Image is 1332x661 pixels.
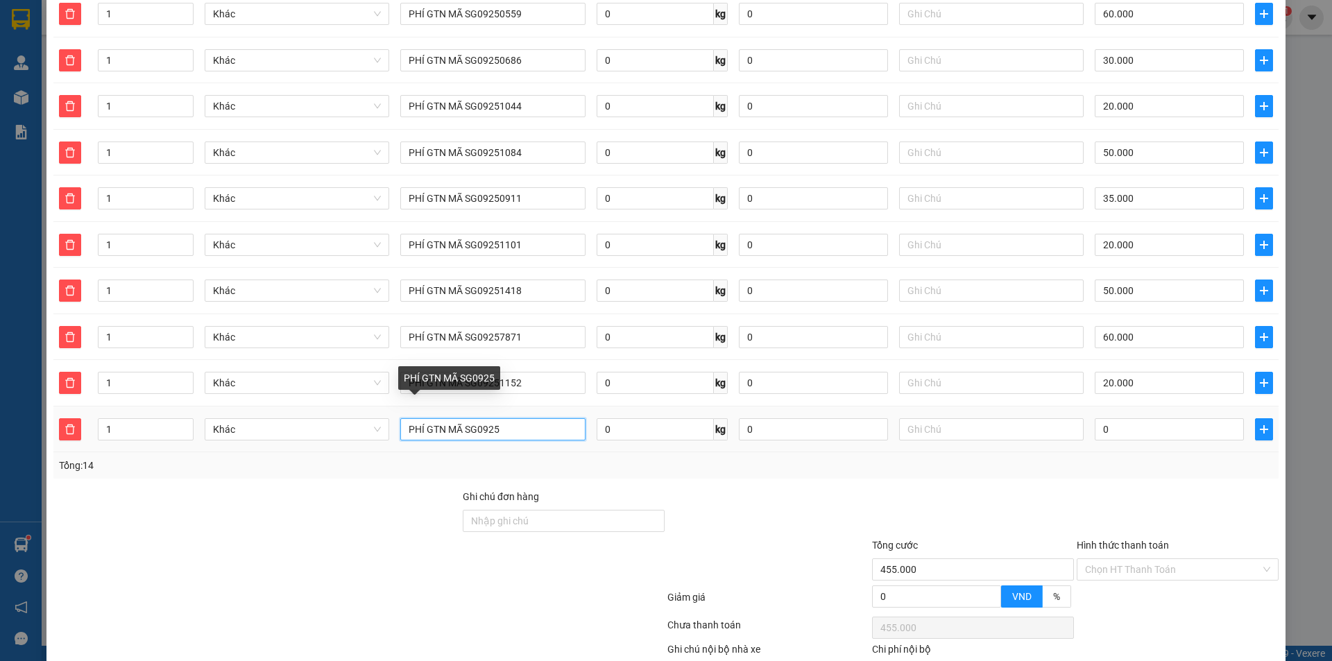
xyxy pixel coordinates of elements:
[60,332,80,343] span: delete
[899,234,1084,256] input: Ghi Chú
[1053,591,1060,602] span: %
[59,372,81,394] button: delete
[1255,187,1273,209] button: plus
[1255,141,1273,164] button: plus
[1256,8,1272,19] span: plus
[60,55,80,66] span: delete
[1256,239,1272,250] span: plus
[59,141,81,164] button: delete
[1256,285,1272,296] span: plus
[463,510,665,532] input: Ghi chú đơn hàng
[213,372,381,393] span: Khác
[213,419,381,440] span: Khác
[666,590,871,614] div: Giảm giá
[739,372,888,394] input: 0
[59,95,81,117] button: delete
[899,187,1084,209] input: Ghi Chú
[714,187,728,209] span: kg
[739,3,888,25] input: 0
[739,187,888,209] input: 0
[60,147,80,158] span: delete
[714,280,728,302] span: kg
[899,280,1084,302] input: Ghi Chú
[714,418,728,440] span: kg
[739,326,888,348] input: 0
[1255,95,1273,117] button: plus
[1256,101,1272,112] span: plus
[714,141,728,164] span: kg
[899,3,1084,25] input: Ghi Chú
[1012,591,1032,602] span: VND
[1255,372,1273,394] button: plus
[60,377,80,388] span: delete
[739,141,888,164] input: 0
[463,491,539,502] label: Ghi chú đơn hàng
[1255,234,1273,256] button: plus
[899,95,1084,117] input: Ghi Chú
[714,372,728,394] span: kg
[739,234,888,256] input: 0
[1256,377,1272,388] span: plus
[1256,147,1272,158] span: plus
[1255,49,1273,71] button: plus
[59,3,81,25] button: delete
[400,141,585,164] input: VD: Bàn, Ghế
[59,234,81,256] button: delete
[739,49,888,71] input: 0
[213,3,381,24] span: Khác
[60,424,80,435] span: delete
[714,95,728,117] span: kg
[213,188,381,209] span: Khác
[872,540,918,551] span: Tổng cước
[213,280,381,301] span: Khác
[398,366,500,390] div: PHÍ GTN MÃ SG0925
[400,49,585,71] input: VD: Bàn, Ghế
[400,326,585,348] input: VD: Bàn, Ghế
[739,418,888,440] input: 0
[59,49,81,71] button: delete
[213,50,381,71] span: Khác
[400,418,585,440] input: VD: Bàn, Ghế
[59,280,81,302] button: delete
[1255,3,1273,25] button: plus
[714,234,728,256] span: kg
[213,96,381,117] span: Khác
[213,142,381,163] span: Khác
[59,187,81,209] button: delete
[899,326,1084,348] input: Ghi Chú
[899,372,1084,394] input: Ghi Chú
[400,234,585,256] input: VD: Bàn, Ghế
[1255,418,1273,440] button: plus
[739,95,888,117] input: 0
[60,239,80,250] span: delete
[60,285,80,296] span: delete
[714,49,728,71] span: kg
[60,8,80,19] span: delete
[666,617,871,642] div: Chưa thanh toán
[1077,540,1169,551] label: Hình thức thanh toán
[1256,332,1272,343] span: plus
[714,3,728,25] span: kg
[899,141,1084,164] input: Ghi Chú
[1256,55,1272,66] span: plus
[400,280,585,302] input: VD: Bàn, Ghế
[1256,193,1272,204] span: plus
[213,327,381,347] span: Khác
[60,193,80,204] span: delete
[59,326,81,348] button: delete
[899,418,1084,440] input: Ghi Chú
[213,234,381,255] span: Khác
[59,458,514,473] div: Tổng: 14
[739,280,888,302] input: 0
[899,49,1084,71] input: Ghi Chú
[400,95,585,117] input: VD: Bàn, Ghế
[1255,326,1273,348] button: plus
[60,101,80,112] span: delete
[400,3,585,25] input: VD: Bàn, Ghế
[714,326,728,348] span: kg
[59,418,81,440] button: delete
[1256,424,1272,435] span: plus
[400,187,585,209] input: VD: Bàn, Ghế
[1255,280,1273,302] button: plus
